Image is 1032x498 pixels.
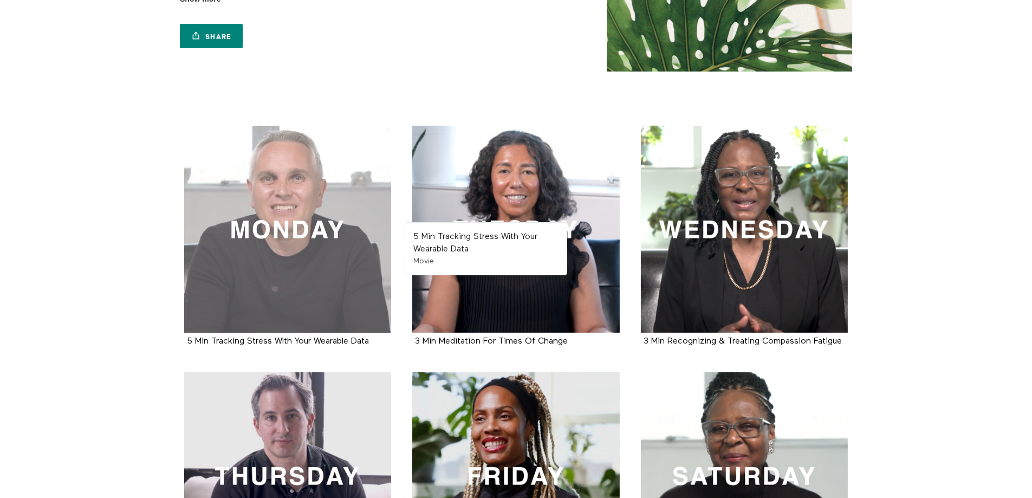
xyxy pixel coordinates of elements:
span: Movie [413,257,434,265]
strong: 3 Min Meditation For Times Of Change [415,337,568,346]
a: Share [180,24,243,48]
a: 3 Min Recognizing & Treating Compassion Fatigue [641,126,848,333]
a: 5 Min Tracking Stress With Your Wearable Data [184,126,392,333]
a: 3 Min Meditation For Times Of Change [415,337,568,345]
strong: 5 Min Tracking Stress With Your Wearable Data [413,232,537,254]
strong: 5 Min Tracking Stress With Your Wearable Data [187,337,369,346]
a: 5 Min Tracking Stress With Your Wearable Data [187,337,369,345]
a: 3 Min Meditation For Times Of Change [412,126,620,333]
strong: 3 Min Recognizing & Treating Compassion Fatigue [644,337,842,346]
a: 3 Min Recognizing & Treating Compassion Fatigue [644,337,842,345]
